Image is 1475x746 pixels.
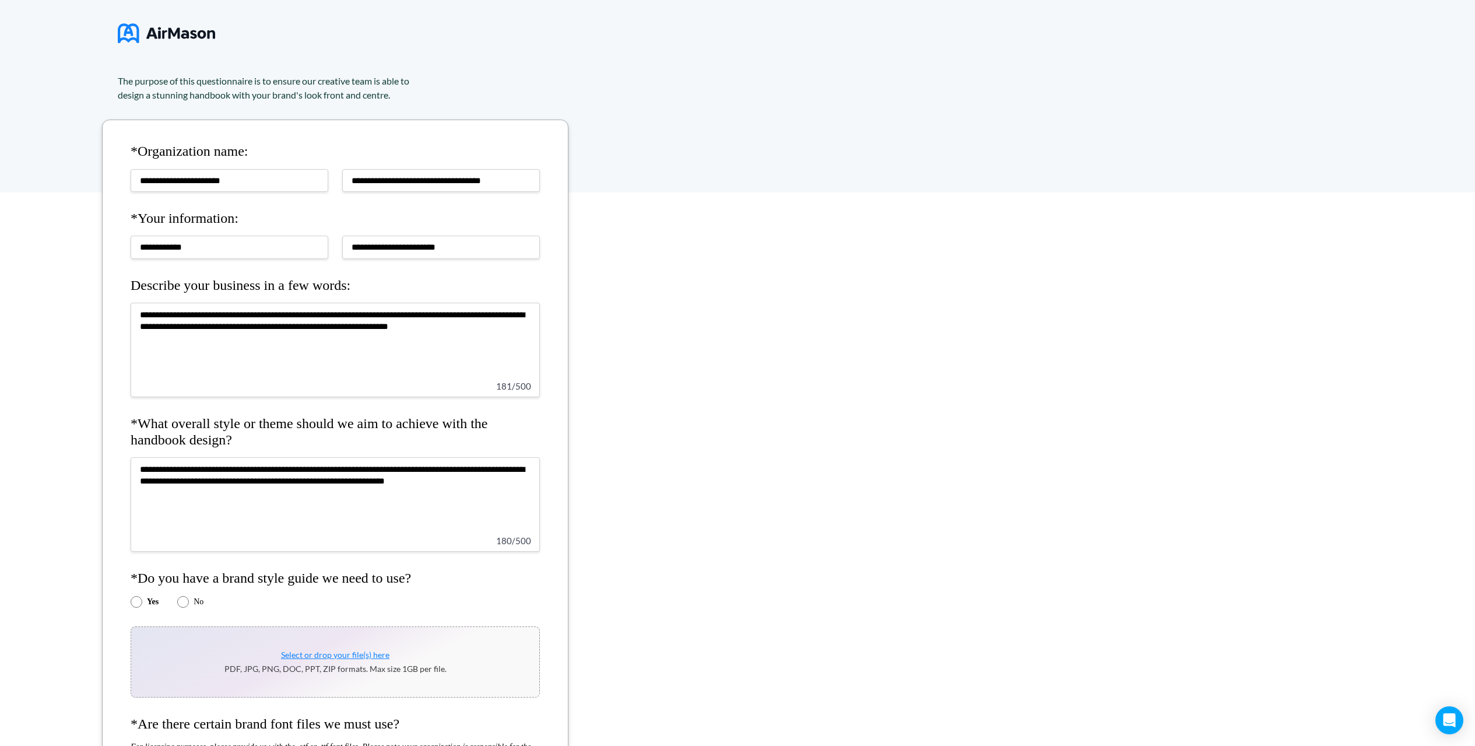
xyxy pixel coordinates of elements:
h4: *What overall style or theme should we aim to achieve with the handbook design? [131,416,540,448]
h4: *Are there certain brand font files we must use? [131,716,540,733]
label: No [194,597,203,607]
div: Open Intercom Messenger [1435,706,1463,734]
label: Yes [147,597,159,607]
h4: *Your information: [131,211,540,227]
p: PDF, JPG, PNG, DOC, PPT, ZIP formats. Max size 1GB per file. [224,664,447,674]
h4: *Organization name: [131,143,540,160]
span: Select or drop your file(s) here [281,650,389,660]
span: 180 / 500 [496,535,531,546]
div: The purpose of this questionnaire is to ensure our creative team is able to [118,74,596,88]
span: 181 / 500 [496,381,531,391]
img: logo [118,19,215,48]
h4: Describe your business in a few words: [131,278,540,294]
h4: *Do you have a brand style guide we need to use? [131,570,540,587]
div: design a stunning handbook with your brand's look front and centre. [118,88,596,102]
